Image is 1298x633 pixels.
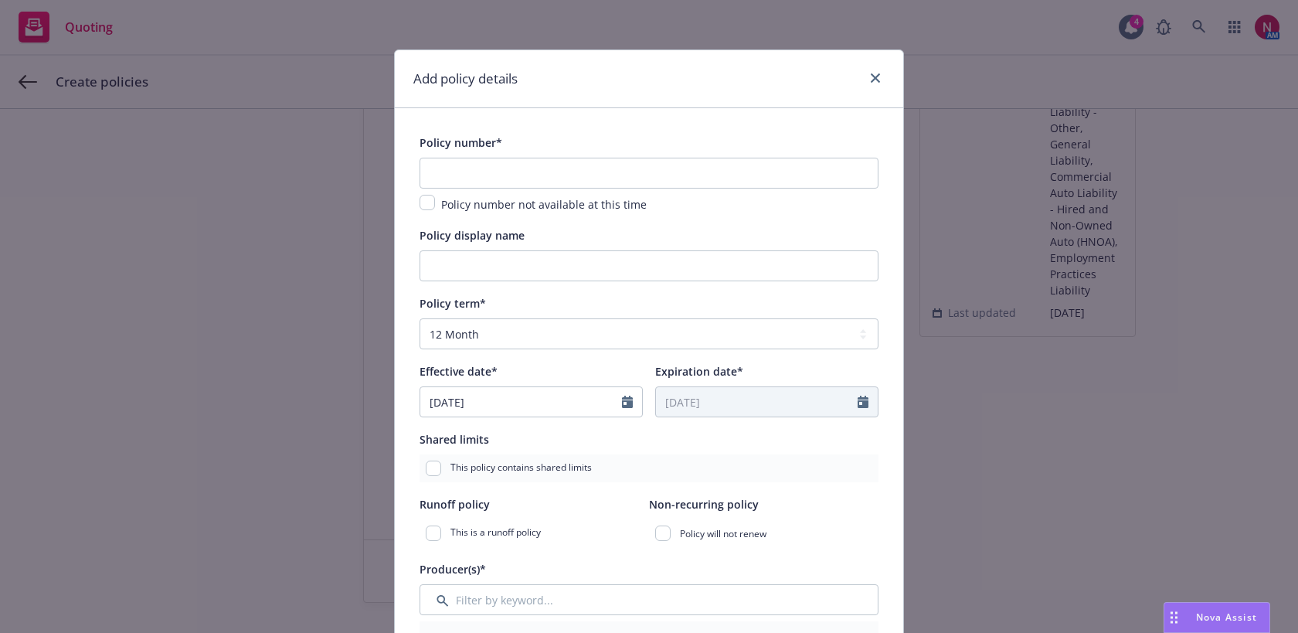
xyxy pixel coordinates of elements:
[622,396,633,408] svg: Calendar
[1164,602,1270,633] button: Nova Assist
[420,387,622,417] input: MM/DD/YYYY
[413,69,518,89] h1: Add policy details
[866,69,885,87] a: close
[420,562,486,577] span: Producer(s)*
[441,197,647,212] span: Policy number not available at this time
[655,364,743,379] span: Expiration date*
[420,584,878,615] input: Filter by keyword...
[420,454,878,482] div: This policy contains shared limits
[1196,611,1257,624] span: Nova Assist
[649,519,878,547] div: Policy will not renew
[649,497,759,512] span: Non-recurring policy
[420,296,486,311] span: Policy term*
[420,135,502,150] span: Policy number*
[420,364,498,379] span: Effective date*
[1164,603,1184,632] div: Drag to move
[420,497,490,512] span: Runoff policy
[420,519,649,547] div: This is a runoff policy
[420,228,525,243] span: Policy display name
[420,432,489,447] span: Shared limits
[858,396,868,408] svg: Calendar
[656,387,858,417] input: MM/DD/YYYY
